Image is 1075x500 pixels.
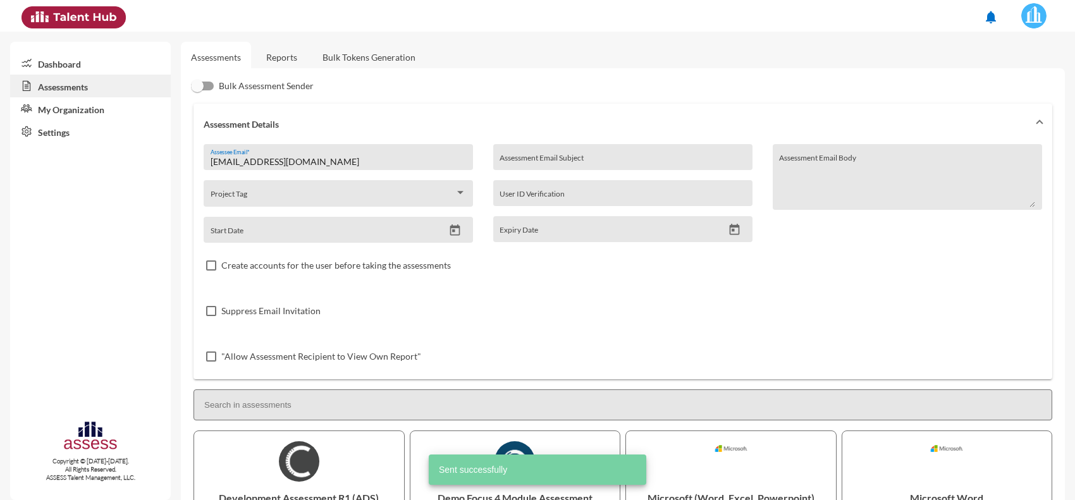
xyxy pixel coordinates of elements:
[193,144,1052,379] div: Assessment Details
[10,52,171,75] a: Dashboard
[723,223,746,236] button: Open calendar
[10,120,171,143] a: Settings
[221,258,451,273] span: Create accounts for the user before taking the assessments
[221,349,421,364] span: "Allow Assessment Recipient to View Own Report"
[221,303,321,319] span: Suppress Email Invitation
[256,42,307,73] a: Reports
[191,52,241,63] a: Assessments
[10,97,171,120] a: My Organization
[10,457,171,482] p: Copyright © [DATE]-[DATE]. All Rights Reserved. ASSESS Talent Management, LLC.
[219,78,314,94] span: Bulk Assessment Sender
[193,389,1052,420] input: Search in assessments
[983,9,998,25] mat-icon: notifications
[193,104,1052,144] mat-expansion-panel-header: Assessment Details
[312,42,426,73] a: Bulk Tokens Generation
[10,75,171,97] a: Assessments
[211,157,467,167] input: Assessee Email
[63,420,119,454] img: assesscompany-logo.png
[204,119,1027,130] mat-panel-title: Assessment Details
[444,224,466,237] button: Open calendar
[439,463,507,476] span: Sent successfully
